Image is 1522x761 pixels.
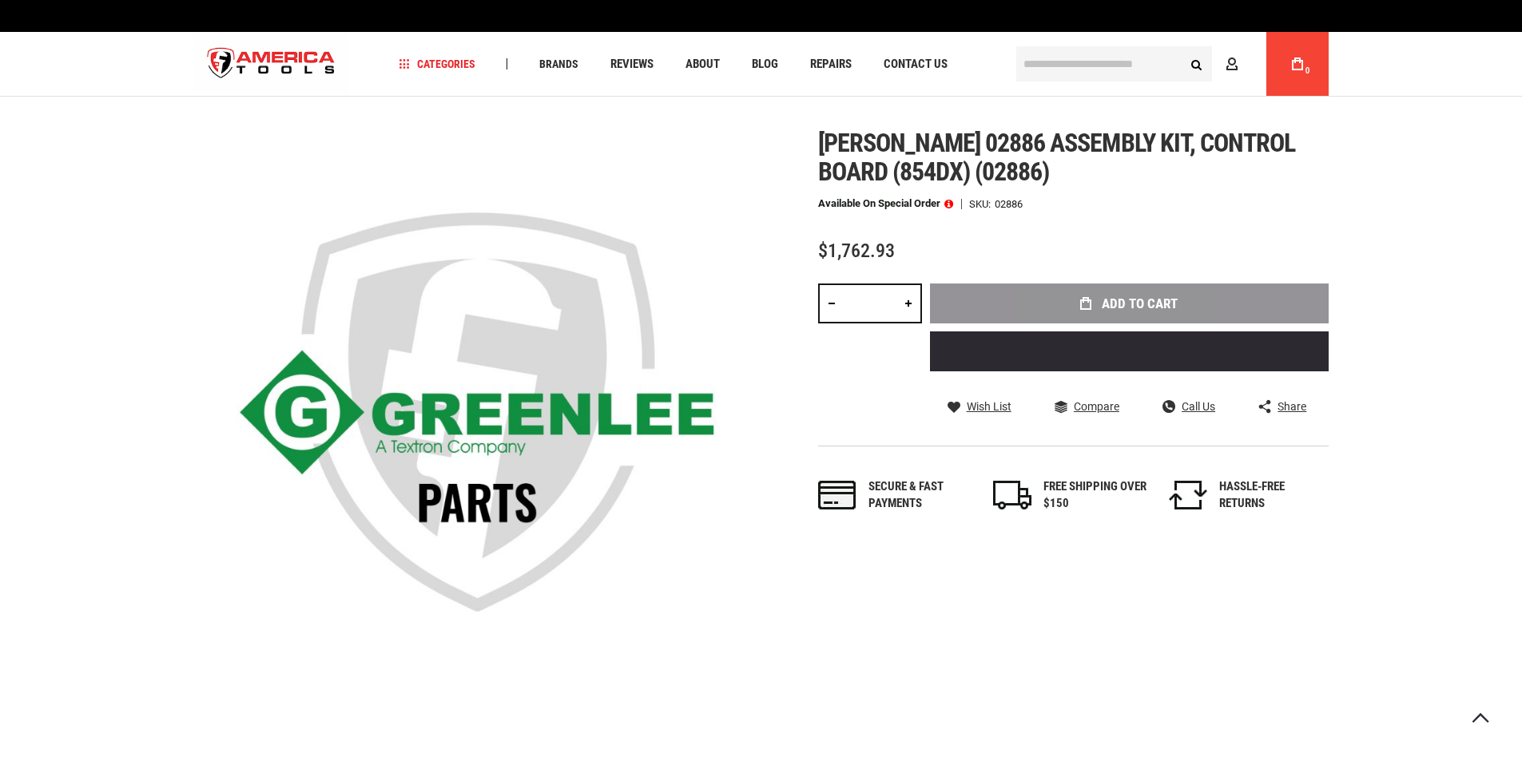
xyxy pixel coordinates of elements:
span: Brands [539,58,578,69]
a: Compare [1055,399,1119,414]
span: About [685,58,720,70]
span: Repairs [810,58,852,70]
img: returns [1169,481,1207,509]
span: 0 [1305,66,1310,75]
div: HASSLE-FREE RETURNS [1219,478,1323,513]
a: Categories [391,54,483,75]
a: Blog [745,54,785,75]
span: Categories [399,58,475,69]
span: Contact Us [884,58,948,70]
img: main product photo [194,129,761,696]
a: Call Us [1162,399,1215,414]
a: Wish List [948,399,1011,414]
img: shipping [993,481,1031,509]
span: $1,762.93 [818,240,895,262]
a: About [678,54,727,75]
a: Contact Us [876,54,955,75]
span: Reviews [610,58,654,70]
span: Share [1278,401,1306,412]
span: Wish List [967,401,1011,412]
a: Brands [532,54,586,75]
a: 0 [1282,32,1313,96]
div: 02886 [995,199,1023,209]
a: Reviews [603,54,661,75]
a: Repairs [803,54,859,75]
img: America Tools [194,34,349,94]
p: Available on Special Order [818,198,953,209]
div: Secure & fast payments [868,478,972,513]
a: store logo [194,34,349,94]
span: Compare [1074,401,1119,412]
strong: SKU [969,199,995,209]
img: payments [818,481,856,509]
span: Call Us [1182,401,1215,412]
div: FREE SHIPPING OVER $150 [1043,478,1147,513]
span: Blog [752,58,778,70]
button: Search [1182,49,1212,79]
span: [PERSON_NAME] 02886 assembly kit, control board (854dx) (02886) [818,128,1296,187]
